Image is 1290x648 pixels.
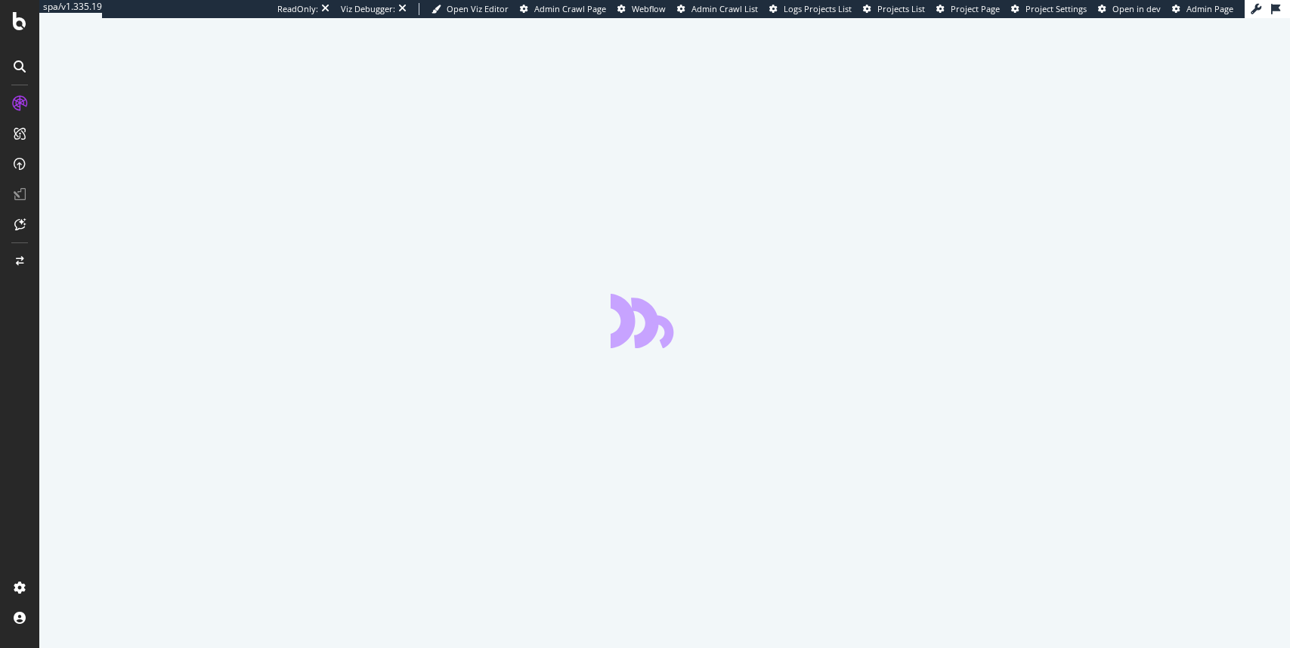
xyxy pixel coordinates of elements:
[1011,3,1087,15] a: Project Settings
[534,3,606,14] span: Admin Crawl Page
[936,3,1000,15] a: Project Page
[1112,3,1161,14] span: Open in dev
[863,3,925,15] a: Projects List
[447,3,509,14] span: Open Viz Editor
[1026,3,1087,14] span: Project Settings
[617,3,666,15] a: Webflow
[341,3,395,15] div: Viz Debugger:
[769,3,852,15] a: Logs Projects List
[520,3,606,15] a: Admin Crawl Page
[877,3,925,14] span: Projects List
[1186,3,1233,14] span: Admin Page
[611,294,719,348] div: animation
[432,3,509,15] a: Open Viz Editor
[277,3,318,15] div: ReadOnly:
[691,3,758,14] span: Admin Crawl List
[951,3,1000,14] span: Project Page
[632,3,666,14] span: Webflow
[784,3,852,14] span: Logs Projects List
[677,3,758,15] a: Admin Crawl List
[1172,3,1233,15] a: Admin Page
[1098,3,1161,15] a: Open in dev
